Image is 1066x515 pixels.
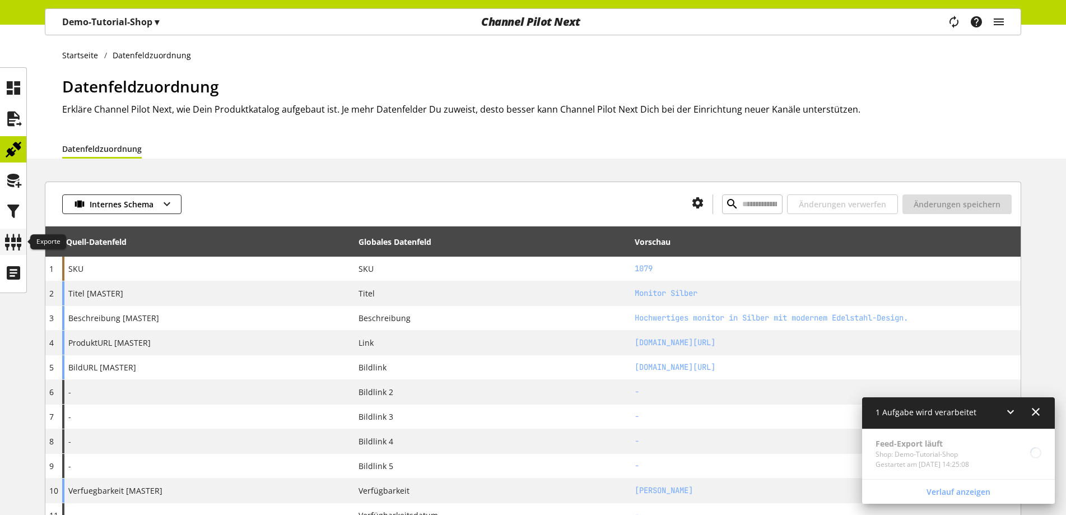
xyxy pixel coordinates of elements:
button: Änderungen verwerfen [787,194,898,214]
span: Verfügbarkeit [359,485,409,497]
div: Globales Datenfeld [359,236,431,248]
h2: Ja [635,485,1017,497]
span: Bildlink 2 [359,386,393,398]
h2: - [635,411,1017,423]
h2: www.shop.de/images/monitor-1079.jpg [635,361,1017,373]
a: Verlauf anzeigen [864,482,1053,502]
span: Änderungen speichern [914,198,1000,210]
span: Titel [MASTER] [68,287,123,299]
span: - [68,386,71,398]
span: Internes Schema [90,198,153,210]
span: ProduktURL [MASTER] [68,337,151,349]
h2: www.shop.de/monitor-1079 [635,337,1017,349]
h2: Monitor Silber [635,287,1017,299]
button: Internes Schema [62,194,181,214]
span: SKU [68,263,83,275]
span: 9 [49,461,54,471]
span: Bildlink 4 [359,435,393,447]
h2: 1079 [635,263,1017,275]
span: Änderungen verwerfen [799,198,886,210]
span: Bildlink 5 [359,460,393,472]
div: Quell-Datenfeld [66,236,127,248]
span: 5 [49,362,54,373]
h2: - [635,435,1017,447]
span: - [68,411,71,423]
span: - [68,460,71,472]
p: Demo-Tutorial-Shop [62,15,159,29]
span: - [68,435,71,447]
h2: - [635,460,1017,472]
span: Link [359,337,374,349]
span: Titel [359,287,375,299]
span: Bildlink [359,361,387,373]
h2: Hochwertiges monitor in Silber mit modernem Edelstahl-Design. [635,312,1017,324]
h2: Erkläre Channel Pilot Next, wie Dein Produktkatalog aufgebaut ist. Je mehr Datenfelder Du zuweist... [62,103,1021,116]
span: 1 Aufgabe wird verarbeitet [876,407,976,417]
span: 3 [49,313,54,323]
span: SKU [359,263,374,275]
span: 8 [49,436,54,447]
span: Beschreibung [359,312,411,324]
h2: - [635,386,1017,398]
span: 10 [49,485,58,496]
span: ▾ [155,16,159,28]
div: Vorschau [635,236,671,248]
a: Datenfeldzuordnung [62,143,142,155]
span: 2 [49,288,54,299]
img: 1869707a5a2b6c07298f74b45f9d27fa.svg [74,198,85,210]
span: Verlauf anzeigen [927,486,990,498]
span: Datenfeldzuordnung [62,76,219,97]
span: 7 [49,411,54,422]
span: Beschreibung [MASTER] [68,312,159,324]
nav: main navigation [45,8,1021,35]
span: Verfuegbarkeit [MASTER] [68,485,162,497]
span: 6 [49,387,54,397]
button: Änderungen speichern [902,194,1012,214]
span: BildURL [MASTER] [68,361,136,373]
span: 4 [49,337,54,348]
div: Exporte [30,234,66,250]
span: 1 [49,263,54,274]
a: Startseite [62,49,104,61]
span: Bildlink 3 [359,411,393,423]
